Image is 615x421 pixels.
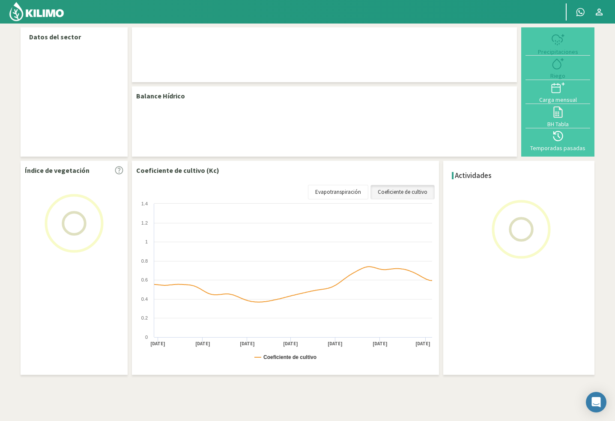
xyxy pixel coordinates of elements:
[145,335,148,340] text: 0
[525,80,590,104] button: Carga mensual
[528,145,588,151] div: Temporadas pasadas
[31,181,117,266] img: Loading...
[525,56,590,80] button: Riego
[528,121,588,127] div: BH Tabla
[136,91,185,101] p: Balance Hídrico
[263,354,316,360] text: Coeficiente de cultivo
[195,341,210,347] text: [DATE]
[141,315,148,320] text: 0.2
[141,258,148,264] text: 0.8
[415,341,430,347] text: [DATE]
[141,201,148,206] text: 1.4
[141,220,148,225] text: 1.2
[145,239,148,244] text: 1
[373,341,388,347] text: [DATE]
[240,341,255,347] text: [DATE]
[328,341,343,347] text: [DATE]
[29,32,119,42] p: Datos del sector
[478,187,564,272] img: Loading...
[528,97,588,103] div: Carga mensual
[150,341,165,347] text: [DATE]
[586,392,606,412] div: Open Intercom Messenger
[525,128,590,152] button: Temporadas pasadas
[528,49,588,55] div: Precipitaciones
[528,73,588,79] div: Riego
[525,104,590,128] button: BH Tabla
[455,172,492,180] h4: Actividades
[141,296,148,302] text: 0.4
[141,277,148,282] text: 0.6
[283,341,298,347] text: [DATE]
[308,185,368,199] a: Evapotranspiración
[370,185,435,199] a: Coeficiente de cultivo
[136,165,219,175] p: Coeficiente de cultivo (Kc)
[525,32,590,56] button: Precipitaciones
[25,165,90,175] p: Índice de vegetación
[9,1,65,22] img: Kilimo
